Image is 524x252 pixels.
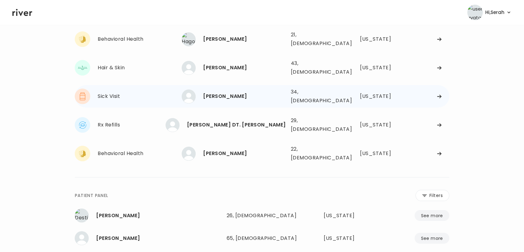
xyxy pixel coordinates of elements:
button: user avatarHi,Serah [467,5,512,20]
img: Joanna Bray [75,231,89,245]
div: Joanna Bray [96,234,221,243]
div: Hair & Skin [98,63,182,72]
div: 43, [DEMOGRAPHIC_DATA] [291,59,340,76]
div: Illinois [324,234,373,243]
div: Theresa Rogers [203,92,286,101]
div: 29, [DEMOGRAPHIC_DATA] [291,116,340,134]
div: 34, [DEMOGRAPHIC_DATA] [291,88,340,105]
div: Aaliyah Harris [203,149,286,158]
div: 22, [DEMOGRAPHIC_DATA] [291,145,340,162]
div: Rx Refills [98,121,182,129]
div: Destiny Ford [96,211,221,220]
button: See more [415,233,449,244]
div: Behavioral Health [98,35,182,44]
img: Hagop Cummings [182,32,196,46]
div: Illinois [360,149,395,158]
button: See more [415,210,449,221]
img: user avatar [467,5,483,20]
img: monica marling [182,61,196,75]
div: Behavioral Health [98,149,182,158]
div: MELISSA DILEN TREVIZO GOMEZ [187,121,286,129]
div: 26, [DEMOGRAPHIC_DATA] [227,211,298,220]
img: MELISSA DILEN TREVIZO GOMEZ [166,118,180,132]
div: Colorado [360,121,395,129]
div: PATIENT PANEL [75,192,108,199]
img: Theresa Rogers [182,89,196,103]
div: 21, [DEMOGRAPHIC_DATA] [291,30,340,48]
span: Hi, Serah [485,8,504,17]
div: Texas [360,92,395,101]
div: Texas [360,63,395,72]
div: Texas [360,35,395,44]
div: 65, [DEMOGRAPHIC_DATA] [227,234,298,243]
img: Aaliyah Harris [182,147,196,161]
div: Hagop Cummings [203,35,286,44]
div: monica marling [203,63,286,72]
div: Sick Visit [98,92,182,101]
button: Filters [415,190,449,201]
div: Florida [324,211,373,220]
img: Destiny Ford [75,208,89,222]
